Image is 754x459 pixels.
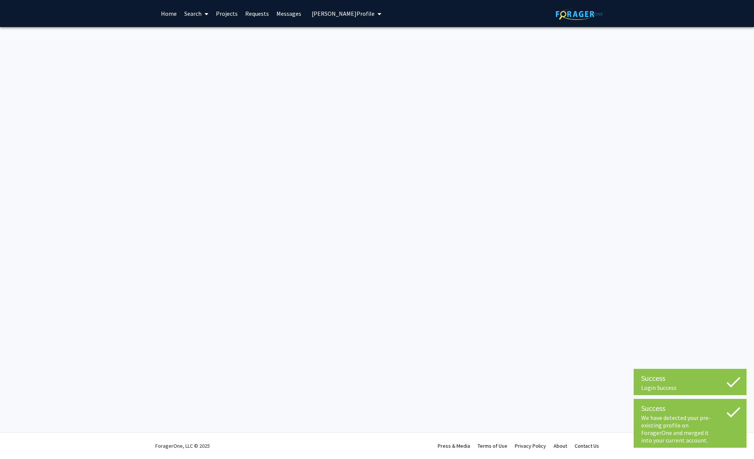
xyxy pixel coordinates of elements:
a: Requests [241,0,273,27]
div: Login Success [641,384,739,391]
a: Privacy Policy [515,442,546,449]
a: Home [157,0,181,27]
a: Terms of Use [478,442,507,449]
a: Projects [212,0,241,27]
span: [PERSON_NAME] Profile [312,10,375,17]
div: Success [641,373,739,384]
a: Press & Media [438,442,470,449]
a: Contact Us [575,442,599,449]
a: Messages [273,0,305,27]
a: About [554,442,567,449]
img: ForagerOne Logo [556,8,603,20]
div: We have detected your pre-existing profile on ForagerOne and merged it into your current account. [641,414,739,444]
a: Search [181,0,212,27]
div: Success [641,403,739,414]
div: ForagerOne, LLC © 2025 [155,433,210,459]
